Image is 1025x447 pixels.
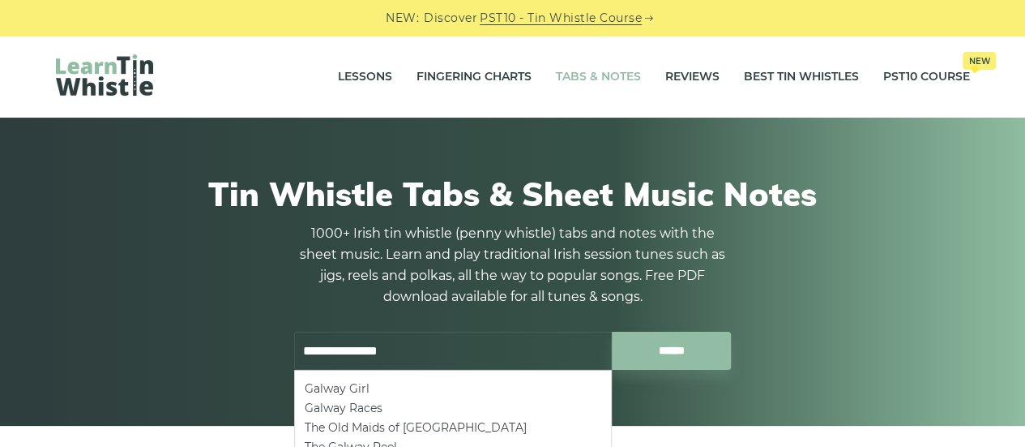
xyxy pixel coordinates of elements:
[305,379,601,398] li: Galway Girl
[305,398,601,418] li: Galway Races
[294,223,732,307] p: 1000+ Irish tin whistle (penny whistle) tabs and notes with the sheet music. Learn and play tradi...
[744,57,859,97] a: Best Tin Whistles
[883,57,970,97] a: PST10 CourseNew
[56,174,970,213] h1: Tin Whistle Tabs & Sheet Music Notes
[305,418,601,437] li: The Old Maids of [GEOGRAPHIC_DATA]
[416,57,532,97] a: Fingering Charts
[963,52,996,70] span: New
[56,54,153,96] img: LearnTinWhistle.com
[665,57,720,97] a: Reviews
[338,57,392,97] a: Lessons
[556,57,641,97] a: Tabs & Notes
